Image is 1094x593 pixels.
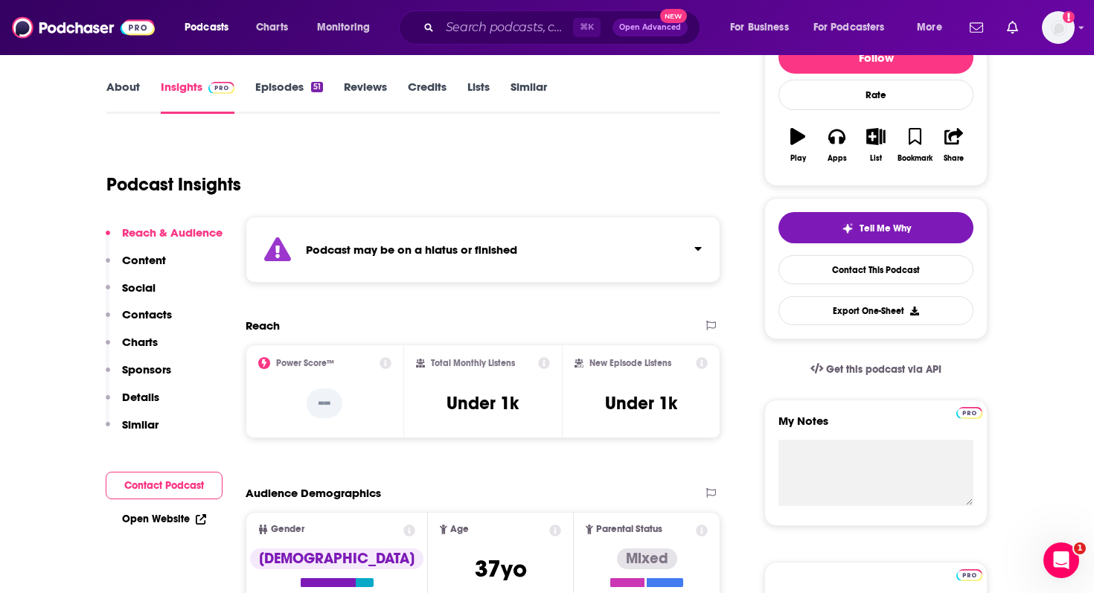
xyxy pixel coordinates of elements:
span: Podcasts [185,17,228,38]
svg: Add a profile image [1063,11,1075,23]
button: Show profile menu [1042,11,1075,44]
button: Share [935,118,973,172]
img: User Profile [1042,11,1075,44]
img: Podchaser Pro [956,407,982,419]
p: Sponsors [122,362,171,376]
a: Credits [408,80,447,114]
h2: Audience Demographics [246,486,381,500]
div: Search podcasts, credits, & more... [413,10,714,45]
h2: Power Score™ [276,358,334,368]
button: Export One-Sheet [778,296,973,325]
button: Contacts [106,307,172,335]
a: Contact This Podcast [778,255,973,284]
button: List [857,118,895,172]
a: Episodes51 [255,80,323,114]
div: Share [944,154,964,163]
span: 1 [1074,542,1086,554]
a: Show notifications dropdown [964,15,989,40]
iframe: Intercom live chat [1043,542,1079,578]
span: Parental Status [596,525,662,534]
span: For Business [730,17,789,38]
span: New [660,9,687,23]
a: Open Website [122,513,206,525]
button: Content [106,253,166,281]
div: Bookmark [898,154,933,163]
input: Search podcasts, credits, & more... [440,16,573,39]
p: Content [122,253,166,267]
button: open menu [720,16,807,39]
button: Apps [817,118,856,172]
button: tell me why sparkleTell Me Why [778,212,973,243]
span: Logged in as hannahlevine [1042,11,1075,44]
div: List [870,154,882,163]
p: -- [307,388,342,418]
h2: Reach [246,318,280,333]
div: Apps [828,154,847,163]
a: Show notifications dropdown [1001,15,1024,40]
a: InsightsPodchaser Pro [161,80,234,114]
a: Reviews [344,80,387,114]
span: Open Advanced [619,24,681,31]
div: [DEMOGRAPHIC_DATA] [250,548,423,569]
button: Details [106,390,159,417]
span: Age [450,525,469,534]
p: Social [122,281,156,295]
span: Get this podcast via API [826,363,941,376]
button: Open AdvancedNew [612,19,688,36]
span: Charts [256,17,288,38]
p: Details [122,390,159,404]
button: open menu [804,16,906,39]
button: Social [106,281,156,308]
span: For Podcasters [813,17,885,38]
img: Podchaser Pro [956,569,982,581]
p: Similar [122,417,159,432]
button: Charts [106,335,158,362]
button: open menu [174,16,248,39]
a: Get this podcast via API [799,351,953,388]
button: Contact Podcast [106,472,223,499]
button: Reach & Audience [106,225,223,253]
div: Rate [778,80,973,110]
section: Click to expand status details [246,217,720,283]
a: About [106,80,140,114]
button: Sponsors [106,362,171,390]
div: Play [790,154,806,163]
p: Charts [122,335,158,349]
span: ⌘ K [573,18,601,37]
button: open menu [906,16,961,39]
span: More [917,17,942,38]
span: Gender [271,525,304,534]
a: Similar [511,80,547,114]
img: Podchaser - Follow, Share and Rate Podcasts [12,13,155,42]
span: 37 yo [475,554,527,583]
button: Play [778,118,817,172]
h3: Under 1k [447,392,519,414]
div: Mixed [617,548,677,569]
p: Contacts [122,307,172,321]
a: Pro website [956,567,982,581]
img: Podchaser Pro [208,82,234,94]
h3: Under 1k [605,392,677,414]
a: Lists [467,80,490,114]
p: Reach & Audience [122,225,223,240]
button: open menu [307,16,389,39]
strong: Podcast may be on a hiatus or finished [306,243,517,257]
a: Charts [246,16,297,39]
a: Pro website [956,405,982,419]
label: My Notes [778,414,973,440]
h2: Total Monthly Listens [431,358,515,368]
button: Follow [778,41,973,74]
div: 51 [311,82,323,92]
span: Tell Me Why [860,222,911,234]
h2: New Episode Listens [589,358,671,368]
button: Similar [106,417,159,445]
img: tell me why sparkle [842,222,854,234]
span: Monitoring [317,17,370,38]
h1: Podcast Insights [106,173,241,196]
button: Bookmark [895,118,934,172]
